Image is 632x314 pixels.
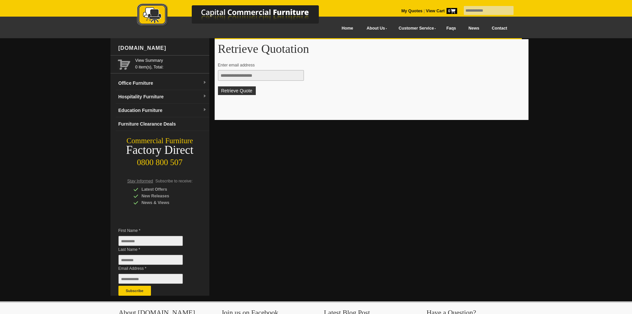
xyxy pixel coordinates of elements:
img: dropdown [203,81,207,85]
span: 0 item(s), Total: [135,57,207,69]
a: Furniture Clearance Deals [116,117,209,131]
a: About Us [359,21,391,36]
img: Capital Commercial Furniture Logo [119,3,351,28]
a: Capital Commercial Furniture Logo [119,3,351,30]
span: Stay Informed [127,179,153,183]
a: View Summary [135,57,207,64]
a: Office Furnituredropdown [116,76,209,90]
button: Subscribe [118,286,151,296]
strong: View Cart [426,9,457,13]
span: 0 [447,8,457,14]
a: News [462,21,485,36]
div: Factory Direct [110,146,209,155]
p: Enter email address [218,62,519,68]
img: dropdown [203,94,207,98]
a: Education Furnituredropdown [116,104,209,117]
div: Commercial Furniture [110,136,209,146]
input: Last Name * [118,255,183,265]
div: 0800 800 507 [110,155,209,167]
div: New Releases [133,193,196,199]
input: Email Address * [118,274,183,284]
button: Retrieve Quote [218,86,256,95]
a: Faqs [440,21,462,36]
div: [DOMAIN_NAME] [116,38,209,58]
a: My Quotes [401,9,423,13]
span: First Name * [118,227,193,234]
span: Last Name * [118,246,193,253]
span: Email Address * [118,265,193,272]
a: Contact [485,21,513,36]
a: Customer Service [391,21,440,36]
a: Hospitality Furnituredropdown [116,90,209,104]
input: First Name * [118,236,183,246]
a: View Cart0 [425,9,457,13]
div: Latest Offers [133,186,196,193]
img: dropdown [203,108,207,112]
div: News & Views [133,199,196,206]
span: Subscribe to receive: [155,179,192,183]
h1: Retrieve Quotation [218,43,525,55]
